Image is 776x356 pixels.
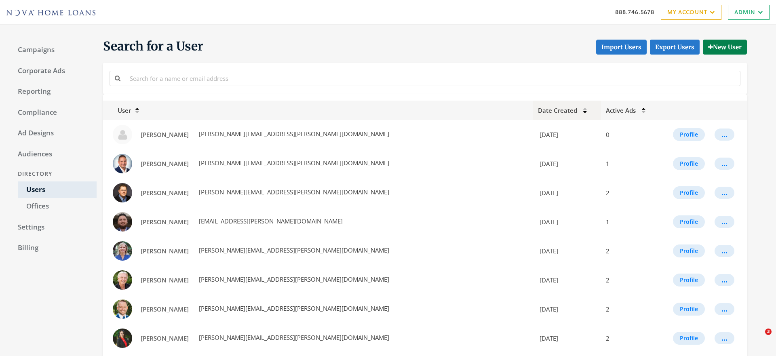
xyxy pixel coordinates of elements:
[673,274,705,286] button: Profile
[135,215,194,230] a: [PERSON_NAME]
[721,163,727,164] div: ...
[108,106,131,114] span: User
[721,134,727,135] div: ...
[673,332,705,345] button: Profile
[715,187,734,199] button: ...
[533,236,601,265] td: [DATE]
[601,324,657,353] td: 2
[197,188,389,196] span: [PERSON_NAME][EMAIL_ADDRESS][PERSON_NAME][DOMAIN_NAME]
[601,149,657,178] td: 1
[673,244,705,257] button: Profile
[533,120,601,149] td: [DATE]
[615,8,654,16] a: 888.746.5678
[715,332,734,344] button: ...
[533,295,601,324] td: [DATE]
[113,329,132,348] img: Laura Ponce profile
[533,149,601,178] td: [DATE]
[103,38,203,55] span: Search for a User
[728,5,770,20] a: Admin
[538,106,577,114] span: Date Created
[601,265,657,295] td: 2
[715,128,734,141] button: ...
[10,42,97,59] a: Campaigns
[601,207,657,236] td: 1
[10,63,97,80] a: Corporate Ads
[715,303,734,315] button: ...
[10,125,97,142] a: Ad Designs
[113,154,132,173] img: Dennis Sanchez profile
[135,156,194,171] a: [PERSON_NAME]
[115,75,120,81] i: Search for a name or email address
[135,331,194,346] a: [PERSON_NAME]
[141,334,189,342] span: [PERSON_NAME]
[197,275,389,283] span: [PERSON_NAME][EMAIL_ADDRESS][PERSON_NAME][DOMAIN_NAME]
[601,120,657,149] td: 0
[135,244,194,259] a: [PERSON_NAME]
[715,245,734,257] button: ...
[715,274,734,286] button: ...
[533,265,601,295] td: [DATE]
[673,128,705,141] button: Profile
[721,309,727,310] div: ...
[650,40,700,55] a: Export Users
[715,158,734,170] button: ...
[135,127,194,142] a: [PERSON_NAME]
[141,247,189,255] span: [PERSON_NAME]
[113,299,132,319] img: Kyle Taylor profile
[113,125,132,144] img: Angela Dacquisto profile
[10,240,97,257] a: Billing
[197,246,389,254] span: [PERSON_NAME][EMAIL_ADDRESS][PERSON_NAME][DOMAIN_NAME]
[10,166,97,181] div: Directory
[533,324,601,353] td: [DATE]
[601,236,657,265] td: 2
[10,219,97,236] a: Settings
[703,40,747,55] button: New User
[125,71,740,86] input: Search for a name or email address
[113,212,132,232] img: Francisco Haros profile
[721,192,727,193] div: ...
[601,295,657,324] td: 2
[141,276,189,284] span: [PERSON_NAME]
[135,273,194,288] a: [PERSON_NAME]
[721,338,727,339] div: ...
[197,130,389,138] span: [PERSON_NAME][EMAIL_ADDRESS][PERSON_NAME][DOMAIN_NAME]
[749,329,768,348] iframe: Intercom live chat
[721,280,727,280] div: ...
[18,198,97,215] a: Offices
[6,10,95,15] img: Adwerx
[661,5,721,20] a: My Account
[715,216,734,228] button: ...
[141,160,189,168] span: [PERSON_NAME]
[135,302,194,317] a: [PERSON_NAME]
[10,146,97,163] a: Audiences
[141,218,189,226] span: [PERSON_NAME]
[673,303,705,316] button: Profile
[197,159,389,167] span: [PERSON_NAME][EMAIL_ADDRESS][PERSON_NAME][DOMAIN_NAME]
[533,178,601,207] td: [DATE]
[10,104,97,121] a: Compliance
[113,183,132,202] img: Eric Painter profile
[606,106,636,114] span: Active Ads
[197,217,343,225] span: [EMAIL_ADDRESS][PERSON_NAME][DOMAIN_NAME]
[18,181,97,198] a: Users
[673,157,705,170] button: Profile
[596,40,647,55] button: Import Users
[673,186,705,199] button: Profile
[197,304,389,312] span: [PERSON_NAME][EMAIL_ADDRESS][PERSON_NAME][DOMAIN_NAME]
[141,189,189,197] span: [PERSON_NAME]
[113,270,132,290] img: Jim Davis profile
[673,215,705,228] button: Profile
[197,333,389,341] span: [PERSON_NAME][EMAIL_ADDRESS][PERSON_NAME][DOMAIN_NAME]
[765,329,772,335] span: 3
[601,178,657,207] td: 2
[10,83,97,100] a: Reporting
[113,241,132,261] img: Jill Davis profile
[141,131,189,139] span: [PERSON_NAME]
[141,305,189,313] span: [PERSON_NAME]
[533,207,601,236] td: [DATE]
[135,185,194,200] a: [PERSON_NAME]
